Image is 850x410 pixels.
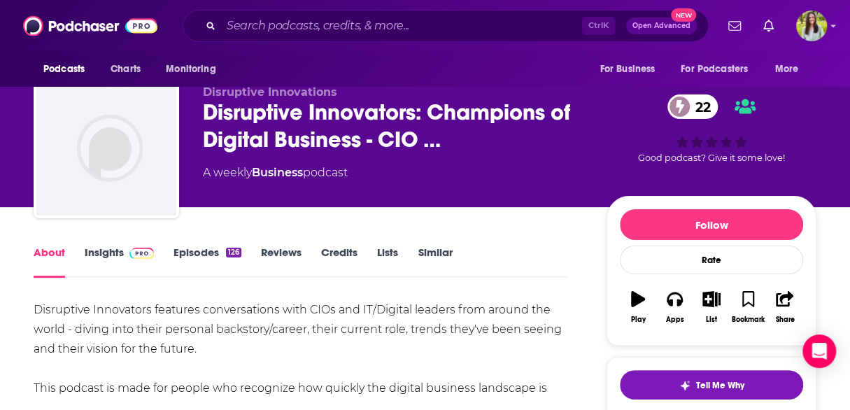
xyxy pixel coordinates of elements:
img: Disruptive Innovators: Champions of Digital Business - CIO & IT Leader Interviews, Digital Transf... [36,76,176,215]
button: Bookmark [730,282,766,332]
button: Follow [620,209,803,240]
div: A weekly podcast [203,164,348,181]
span: 22 [681,94,718,119]
a: InsightsPodchaser Pro [85,246,154,278]
span: New [671,8,696,22]
span: Good podcast? Give it some love! [638,153,785,163]
span: Tell Me Why [696,380,744,391]
a: Similar [418,246,452,278]
div: 22Good podcast? Give it some love! [607,85,816,172]
a: About [34,246,65,278]
img: Podchaser Pro [129,248,154,259]
div: Bookmark [732,316,765,324]
img: User Profile [796,10,827,41]
span: Ctrl K [582,17,615,35]
img: tell me why sparkle [679,380,690,391]
button: Play [620,282,656,332]
a: Charts [101,56,149,83]
button: Show profile menu [796,10,827,41]
input: Search podcasts, credits, & more... [221,15,582,37]
div: Apps [666,316,684,324]
button: Apps [656,282,693,332]
div: Open Intercom Messenger [802,334,836,368]
img: Podchaser - Follow, Share and Rate Podcasts [23,13,157,39]
div: Play [631,316,646,324]
span: Charts [111,59,141,79]
button: open menu [765,56,816,83]
span: Disruptive Innovations [203,85,337,99]
button: Open AdvancedNew [626,17,697,34]
a: Business [252,166,303,179]
span: Open Advanced [632,22,690,29]
a: Reviews [261,246,302,278]
div: 126 [226,248,241,257]
div: Search podcasts, credits, & more... [183,10,709,42]
a: Episodes126 [173,246,241,278]
span: Logged in as meaghanyoungblood [796,10,827,41]
div: Rate [620,246,803,274]
button: Share [767,282,803,332]
div: List [706,316,717,324]
a: Lists [377,246,398,278]
button: open menu [672,56,768,83]
a: Credits [321,246,357,278]
button: open menu [590,56,672,83]
span: Podcasts [43,59,85,79]
button: open menu [156,56,234,83]
a: Show notifications dropdown [758,14,779,38]
button: open menu [34,56,103,83]
button: tell me why sparkleTell Me Why [620,370,803,400]
span: Monitoring [166,59,215,79]
a: Show notifications dropdown [723,14,746,38]
button: List [693,282,730,332]
span: For Business [600,59,655,79]
div: Share [775,316,794,324]
a: 22 [667,94,718,119]
span: For Podcasters [681,59,748,79]
span: More [775,59,799,79]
